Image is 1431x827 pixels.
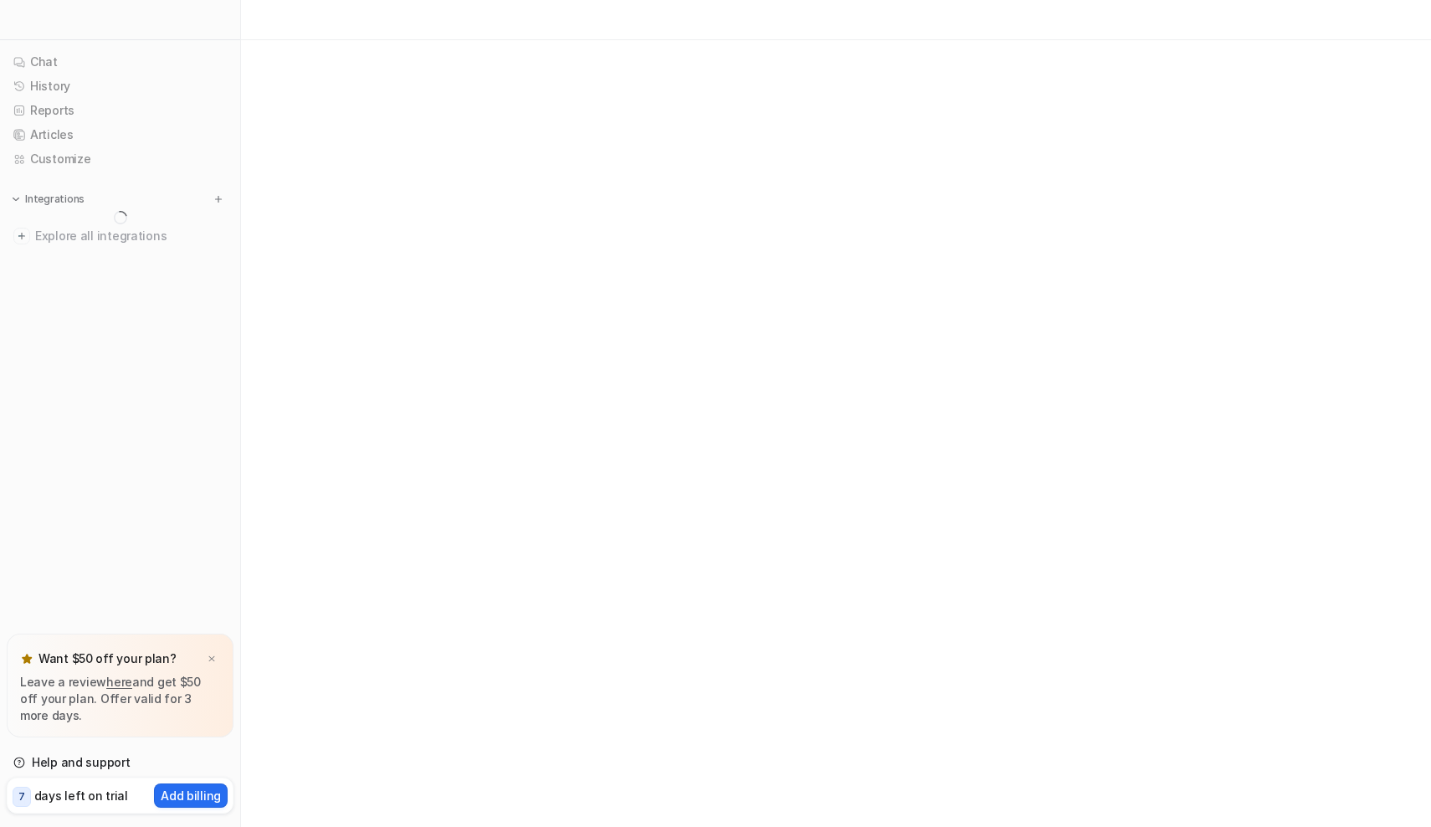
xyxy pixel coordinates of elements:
[25,193,85,206] p: Integrations
[10,193,22,205] img: expand menu
[34,787,128,804] p: days left on trial
[7,50,233,74] a: Chat
[106,675,132,689] a: here
[7,224,233,248] a: Explore all integrations
[7,99,233,122] a: Reports
[7,123,233,146] a: Articles
[35,223,227,249] span: Explore all integrations
[38,650,177,667] p: Want $50 off your plan?
[20,652,33,665] img: star
[154,783,228,808] button: Add billing
[13,228,30,244] img: explore all integrations
[161,787,221,804] p: Add billing
[20,674,220,724] p: Leave a review and get $50 off your plan. Offer valid for 3 more days.
[18,789,25,804] p: 7
[207,654,217,665] img: x
[7,147,233,171] a: Customize
[213,193,224,205] img: menu_add.svg
[7,74,233,98] a: History
[7,751,233,774] a: Help and support
[7,191,90,208] button: Integrations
